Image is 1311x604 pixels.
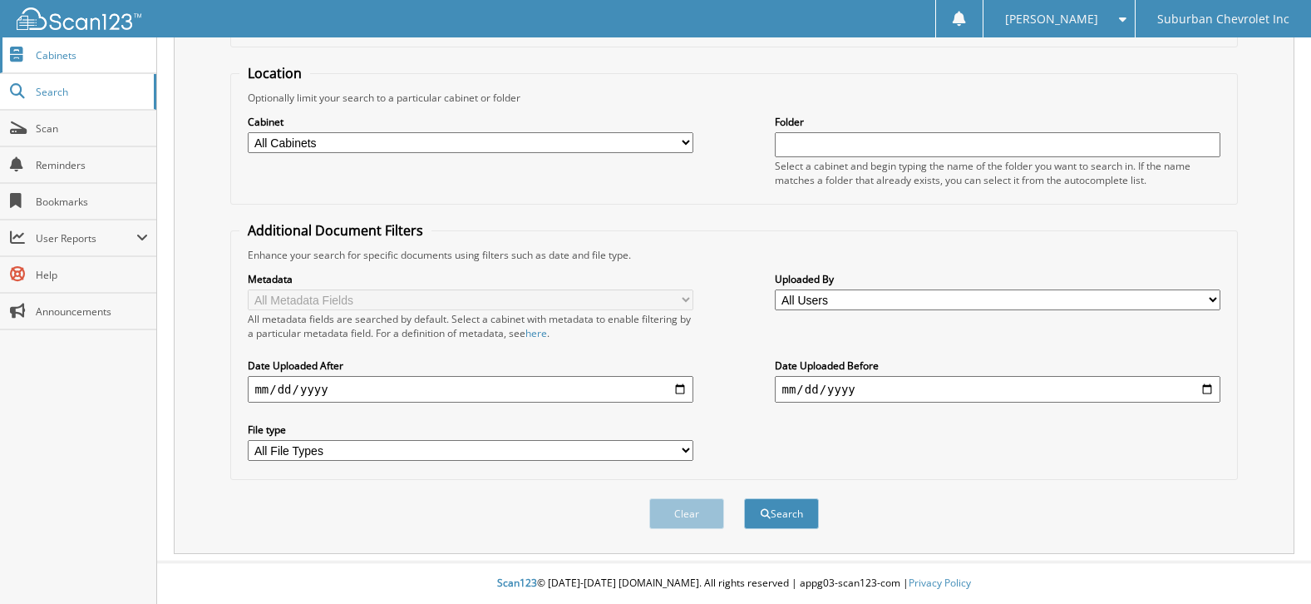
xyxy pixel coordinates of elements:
[36,231,136,245] span: User Reports
[497,576,537,590] span: Scan123
[239,221,431,240] legend: Additional Document Filters
[248,115,692,129] label: Cabinet
[775,159,1220,187] div: Select a cabinet and begin typing the name of the folder you want to search in. If the name match...
[248,359,692,373] label: Date Uploaded After
[36,195,148,209] span: Bookmarks
[17,7,141,30] img: scan123-logo-white.svg
[239,248,1228,262] div: Enhance your search for specific documents using filters such as date and file type.
[36,121,148,136] span: Scan
[157,563,1311,604] div: © [DATE]-[DATE] [DOMAIN_NAME]. All rights reserved | appg03-scan123-com |
[775,115,1220,129] label: Folder
[248,272,692,286] label: Metadata
[744,498,819,529] button: Search
[248,376,692,403] input: start
[1157,14,1289,24] span: Suburban Chevrolet Inc
[248,423,692,437] label: File type
[775,272,1220,286] label: Uploaded By
[248,312,692,340] div: All metadata fields are searched by default. Select a cabinet with metadata to enable filtering b...
[775,359,1220,373] label: Date Uploaded Before
[649,498,724,529] button: Clear
[909,576,971,590] a: Privacy Policy
[36,158,148,172] span: Reminders
[36,304,148,319] span: Announcements
[239,91,1228,105] div: Optionally limit your search to a particular cabinet or folder
[36,85,145,99] span: Search
[775,376,1220,403] input: end
[1005,14,1098,24] span: [PERSON_NAME]
[239,64,310,82] legend: Location
[36,268,148,282] span: Help
[525,326,547,340] a: here
[1228,524,1311,604] iframe: Chat Widget
[36,48,148,62] span: Cabinets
